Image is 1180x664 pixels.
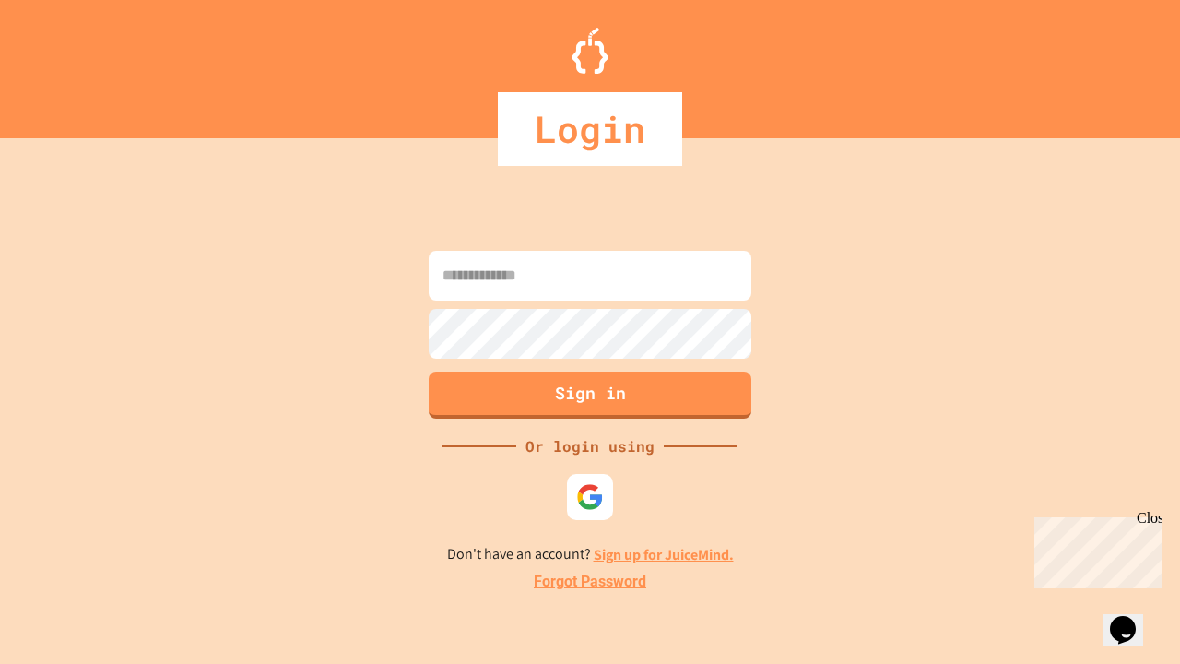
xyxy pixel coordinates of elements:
div: Or login using [516,435,664,457]
iframe: chat widget [1103,590,1162,646]
img: google-icon.svg [576,483,604,511]
a: Sign up for JuiceMind. [594,545,734,564]
a: Forgot Password [534,571,646,593]
div: Chat with us now!Close [7,7,127,117]
iframe: chat widget [1027,510,1162,588]
div: Login [498,92,682,166]
p: Don't have an account? [447,543,734,566]
button: Sign in [429,372,751,419]
img: Logo.svg [572,28,608,74]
